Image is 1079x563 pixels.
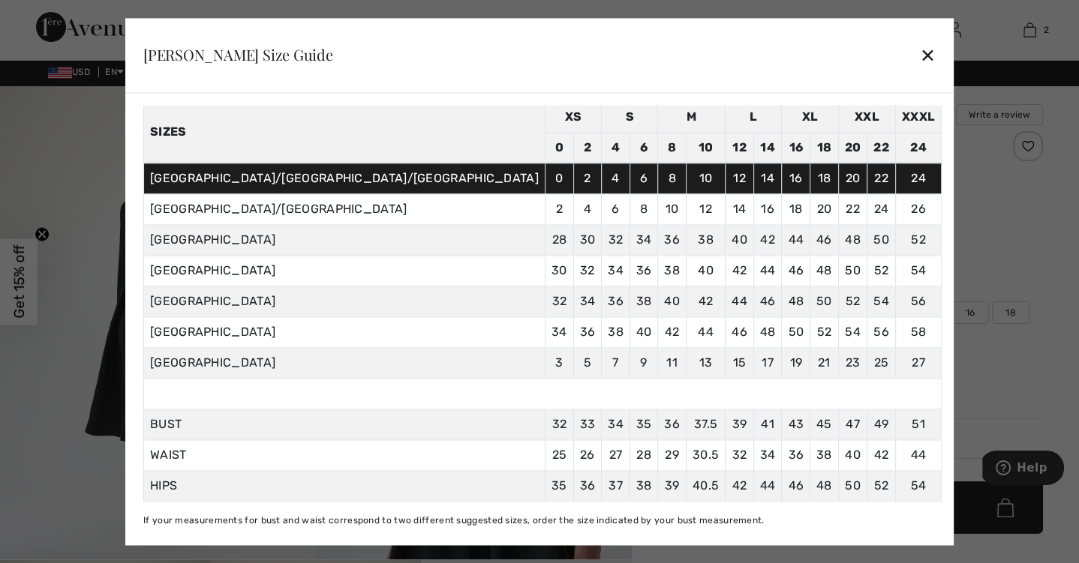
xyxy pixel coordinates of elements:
[895,193,941,224] td: 26
[912,417,925,431] span: 51
[143,193,545,224] td: [GEOGRAPHIC_DATA]/[GEOGRAPHIC_DATA]
[636,448,651,462] span: 28
[686,132,725,163] td: 10
[665,478,680,493] span: 39
[845,478,861,493] span: 50
[658,193,687,224] td: 10
[782,255,810,286] td: 46
[630,255,658,286] td: 36
[602,193,630,224] td: 6
[782,316,810,347] td: 50
[580,478,596,493] span: 36
[753,132,782,163] td: 14
[658,132,687,163] td: 8
[726,101,782,132] td: L
[545,132,573,163] td: 0
[726,316,754,347] td: 46
[580,417,596,431] span: 33
[630,286,658,316] td: 38
[838,316,867,347] td: 54
[895,224,941,255] td: 52
[895,255,941,286] td: 54
[545,286,573,316] td: 32
[867,224,896,255] td: 50
[760,478,776,493] span: 44
[602,224,630,255] td: 32
[782,163,810,193] td: 16
[895,347,941,378] td: 27
[630,316,658,347] td: 40
[545,316,573,347] td: 34
[782,193,810,224] td: 18
[573,224,602,255] td: 30
[573,193,602,224] td: 4
[810,163,838,193] td: 18
[867,347,896,378] td: 25
[545,193,573,224] td: 2
[753,316,782,347] td: 48
[608,417,624,431] span: 34
[630,132,658,163] td: 6
[760,448,776,462] span: 34
[545,224,573,255] td: 28
[143,101,545,163] th: Sizes
[630,347,658,378] td: 9
[845,448,861,462] span: 40
[753,347,782,378] td: 17
[658,163,687,193] td: 8
[838,193,867,224] td: 22
[753,224,782,255] td: 42
[573,316,602,347] td: 36
[686,286,725,316] td: 42
[726,224,754,255] td: 40
[693,478,719,493] span: 40.5
[838,224,867,255] td: 48
[788,478,804,493] span: 46
[573,347,602,378] td: 5
[726,347,754,378] td: 15
[658,224,687,255] td: 36
[545,255,573,286] td: 30
[782,347,810,378] td: 19
[658,101,726,132] td: M
[636,417,652,431] span: 35
[630,224,658,255] td: 34
[816,448,832,462] span: 38
[753,286,782,316] td: 46
[630,193,658,224] td: 8
[545,163,573,193] td: 0
[573,163,602,193] td: 2
[911,478,927,493] span: 54
[658,286,687,316] td: 40
[788,417,804,431] span: 43
[726,255,754,286] td: 42
[810,286,838,316] td: 50
[895,286,941,316] td: 56
[782,101,838,132] td: XL
[810,255,838,286] td: 48
[732,478,747,493] span: 42
[609,478,623,493] span: 37
[143,439,545,470] td: WAIST
[686,255,725,286] td: 40
[602,316,630,347] td: 38
[726,193,754,224] td: 14
[143,514,942,527] div: If your measurements for bust and waist correspond to two different suggested sizes, order the si...
[602,347,630,378] td: 7
[867,132,896,163] td: 22
[895,132,941,163] td: 24
[732,417,747,431] span: 39
[810,316,838,347] td: 52
[816,417,832,431] span: 45
[816,478,832,493] span: 48
[143,286,545,316] td: [GEOGRAPHIC_DATA]
[665,448,679,462] span: 29
[753,163,782,193] td: 14
[602,255,630,286] td: 34
[782,132,810,163] td: 16
[867,255,896,286] td: 52
[838,286,867,316] td: 52
[630,163,658,193] td: 6
[552,448,567,462] span: 25
[838,347,867,378] td: 23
